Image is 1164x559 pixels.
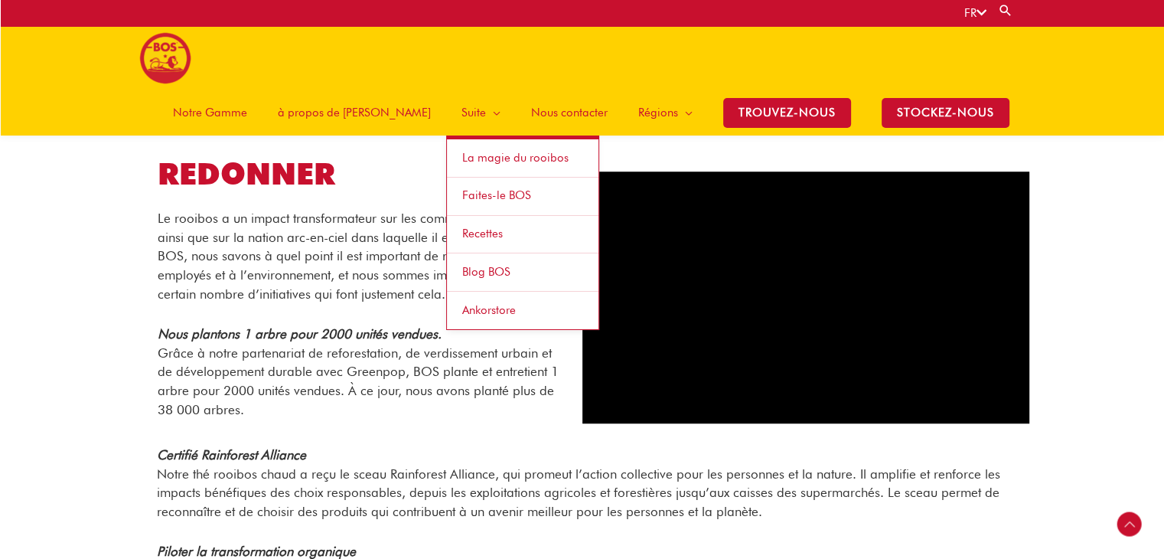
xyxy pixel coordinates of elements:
nav: Site Navigation [146,90,1025,136]
span: Recettes [462,227,503,240]
span: stockez-nous [882,98,1009,128]
span: Régions [638,90,678,136]
span: Blog BOS [462,265,510,279]
span: Notre Gamme [173,90,247,136]
iframe: BOS + Greenpop plant over 38000 trees [582,172,1030,423]
a: stockez-nous [866,90,1025,136]
a: Notre Gamme [158,90,262,136]
a: FR [964,6,986,20]
img: BOS logo finals-200px [139,32,191,84]
strong: Piloter la transformation organique [157,544,356,559]
a: Nous contacter [516,90,623,136]
span: Faites-le BOS [462,188,531,202]
span: Nous contacter [531,90,608,136]
p: Le rooibos a un impact transformateur sur les communautés rurales ainsi que sur la nation arc-en-... [158,209,559,304]
a: Suite [446,90,516,136]
strong: Certifié Rainforest Alliance [157,447,306,463]
a: à propos de [PERSON_NAME] [262,90,446,136]
a: Blog BOS [447,253,598,292]
h2: REDONNER [158,155,559,194]
p: Grâce à notre partenariat de reforestation, de verdissement urbain et de développement durable av... [158,325,559,420]
a: Faites-le BOS [447,178,598,216]
a: TROUVEZ-NOUS [708,90,866,136]
span: Suite [461,90,486,136]
a: Recettes [447,216,598,254]
span: à propos de [PERSON_NAME] [278,90,431,136]
a: Régions [623,90,708,136]
span: Ankorstore [462,303,516,317]
span: TROUVEZ-NOUS [723,98,851,128]
a: Search button [998,3,1013,18]
span: La magie du rooibos [462,151,569,165]
a: La magie du rooibos [447,139,598,178]
a: Ankorstore [447,292,598,329]
p: Notre thé rooibos chaud a reçu le sceau Rainforest Alliance, qui promeut l’action collective pour... [157,446,1016,521]
strong: Nous plantons 1 arbre pour 2000 unités vendues. [158,326,442,342]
